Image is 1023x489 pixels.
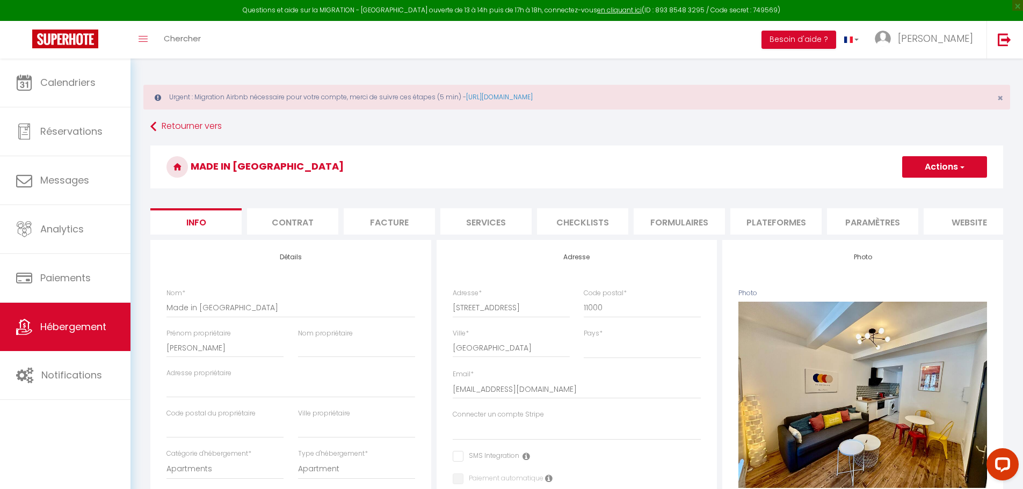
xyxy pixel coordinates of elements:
label: Prénom propriétaire [166,329,231,339]
img: ... [875,31,891,47]
label: Connecter un compte Stripe [453,410,544,420]
label: Type d'hébergement [298,449,368,459]
iframe: LiveChat chat widget [978,444,1023,489]
span: [PERSON_NAME] [898,32,973,45]
label: Ville propriétaire [298,408,350,419]
label: Paiement automatique [463,473,543,485]
label: Photo [738,288,757,298]
li: Paramètres [827,208,918,235]
img: logout [998,33,1011,46]
label: Catégorie d'hébergement [166,449,251,459]
div: Urgent : Migration Airbnb nécessaire pour votre compte, merci de suivre ces étapes (5 min) - [143,85,1010,110]
span: Réservations [40,125,103,138]
label: Ville [453,329,469,339]
li: Facture [344,208,435,235]
span: Calendriers [40,76,96,89]
h3: Made in [GEOGRAPHIC_DATA] [150,145,1003,188]
label: Pays [584,329,603,339]
button: Close [997,93,1003,103]
h4: Adresse [453,253,701,261]
label: Adresse [453,288,482,298]
img: Super Booking [32,30,98,48]
li: Contrat [247,208,338,235]
label: Code postal [584,288,627,298]
a: ... [PERSON_NAME] [867,21,986,59]
li: Formulaires [634,208,725,235]
li: Services [440,208,532,235]
li: Plateformes [730,208,822,235]
span: Paiements [40,271,91,284]
h4: Détails [166,253,415,261]
label: Nom [166,288,185,298]
a: Chercher [156,21,209,59]
span: × [997,91,1003,105]
span: Messages [40,173,89,187]
button: Besoin d'aide ? [761,31,836,49]
span: Analytics [40,222,84,236]
label: Code postal du propriétaire [166,408,256,419]
span: Notifications [41,368,102,382]
button: Actions [902,156,987,178]
a: [URL][DOMAIN_NAME] [466,92,533,101]
label: Adresse propriétaire [166,368,231,378]
h4: Photo [738,253,987,261]
li: website [924,208,1015,235]
span: Hébergement [40,320,106,333]
li: Info [150,208,242,235]
span: Chercher [164,33,201,44]
a: Retourner vers [150,117,1003,136]
label: Nom propriétaire [298,329,353,339]
a: en cliquant ici [597,5,642,14]
button: Supprimer [837,387,888,403]
li: Checklists [537,208,628,235]
label: Email [453,369,474,379]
